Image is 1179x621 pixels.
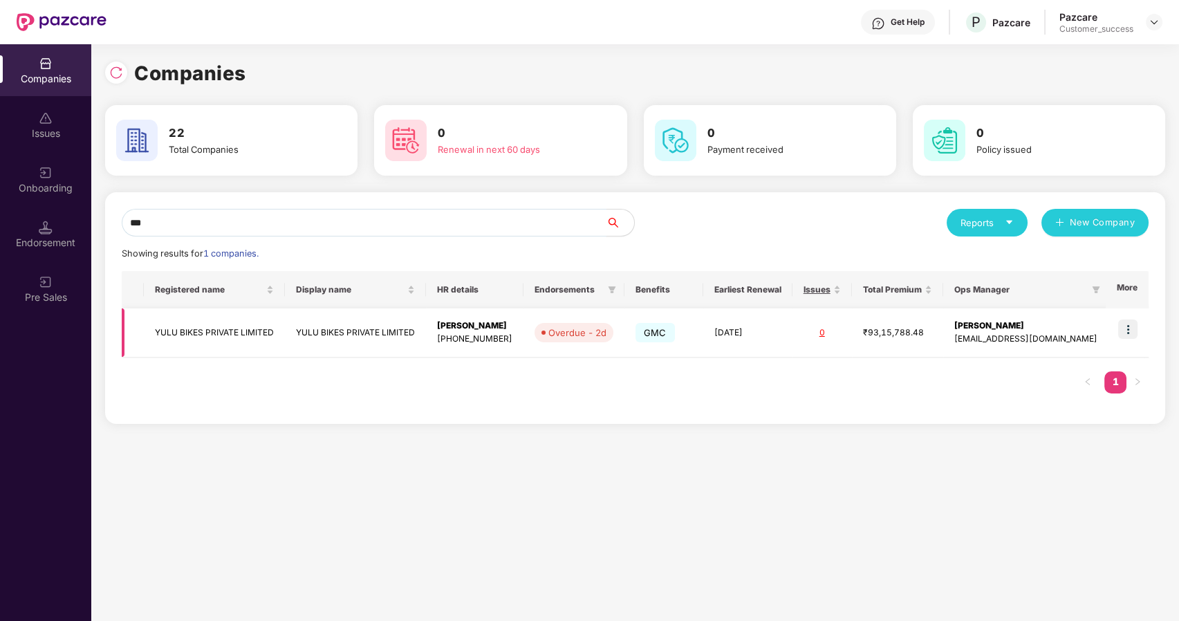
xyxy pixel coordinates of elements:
[992,16,1030,29] div: Pazcare
[863,284,922,295] span: Total Premium
[703,271,792,308] th: Earliest Renewal
[437,319,512,333] div: [PERSON_NAME]
[1106,271,1149,308] th: More
[1055,218,1064,229] span: plus
[1104,371,1126,392] a: 1
[1149,17,1160,28] img: svg+xml;base64,PHN2ZyBpZD0iRHJvcGRvd24tMzJ4MzIiIHhtbG5zPSJodHRwOi8vd3d3LnczLm9yZy8yMDAwL3N2ZyIgd2...
[122,248,259,259] span: Showing results for
[871,17,885,30] img: svg+xml;base64,PHN2ZyBpZD0iSGVscC0zMngzMiIgeG1sbnM9Imh0dHA6Ly93d3cudzMub3JnLzIwMDAvc3ZnIiB3aWR0aD...
[707,124,857,142] h3: 0
[39,57,53,71] img: svg+xml;base64,PHN2ZyBpZD0iQ29tcGFuaWVzIiB4bWxucz0iaHR0cDovL3d3dy53My5vcmcvMjAwMC9zdmciIHdpZHRoPS...
[1077,371,1099,393] li: Previous Page
[972,14,981,30] span: P
[954,284,1086,295] span: Ops Manager
[1084,378,1092,386] span: left
[144,271,285,308] th: Registered name
[39,166,53,180] img: svg+xml;base64,PHN2ZyB3aWR0aD0iMjAiIGhlaWdodD0iMjAiIHZpZXdCb3g9IjAgMCAyMCAyMCIgZmlsbD0ibm9uZSIgeG...
[116,120,158,161] img: svg+xml;base64,PHN2ZyB4bWxucz0iaHR0cDovL3d3dy53My5vcmcvMjAwMC9zdmciIHdpZHRoPSI2MCIgaGVpZ2h0PSI2MC...
[635,323,675,342] span: GMC
[39,221,53,234] img: svg+xml;base64,PHN2ZyB3aWR0aD0iMTQuNSIgaGVpZ2h0PSIxNC41IiB2aWV3Qm94PSIwIDAgMTYgMTYiIGZpbGw9Im5vbm...
[655,120,696,161] img: svg+xml;base64,PHN2ZyB4bWxucz0iaHR0cDovL3d3dy53My5vcmcvMjAwMC9zdmciIHdpZHRoPSI2MCIgaGVpZ2h0PSI2MC...
[976,124,1126,142] h3: 0
[1092,286,1100,294] span: filter
[296,284,405,295] span: Display name
[1077,371,1099,393] button: left
[852,271,943,308] th: Total Premium
[1089,281,1103,298] span: filter
[169,124,319,142] h3: 22
[134,58,246,89] h1: Companies
[426,271,523,308] th: HR details
[39,275,53,289] img: svg+xml;base64,PHN2ZyB3aWR0aD0iMjAiIGhlaWdodD0iMjAiIHZpZXdCb3g9IjAgMCAyMCAyMCIgZmlsbD0ibm9uZSIgeG...
[438,124,588,142] h3: 0
[203,248,259,259] span: 1 companies.
[954,319,1097,333] div: [PERSON_NAME]
[438,142,588,156] div: Renewal in next 60 days
[39,111,53,125] img: svg+xml;base64,PHN2ZyBpZD0iSXNzdWVzX2Rpc2FibGVkIiB4bWxucz0iaHR0cDovL3d3dy53My5vcmcvMjAwMC9zdmciIH...
[703,308,792,358] td: [DATE]
[624,271,703,308] th: Benefits
[1133,378,1142,386] span: right
[1070,216,1135,230] span: New Company
[548,326,606,340] div: Overdue - 2d
[863,326,932,340] div: ₹93,15,788.48
[17,13,106,31] img: New Pazcare Logo
[1126,371,1149,393] li: Next Page
[144,308,285,358] td: YULU BIKES PRIVATE LIMITED
[285,308,426,358] td: YULU BIKES PRIVATE LIMITED
[891,17,925,28] div: Get Help
[707,142,857,156] div: Payment received
[1059,10,1133,24] div: Pazcare
[169,142,319,156] div: Total Companies
[285,271,426,308] th: Display name
[804,284,830,295] span: Issues
[954,333,1097,346] div: [EMAIL_ADDRESS][DOMAIN_NAME]
[792,271,852,308] th: Issues
[1005,218,1014,227] span: caret-down
[606,217,634,228] span: search
[804,326,841,340] div: 0
[1126,371,1149,393] button: right
[605,281,619,298] span: filter
[960,216,1014,230] div: Reports
[535,284,602,295] span: Endorsements
[608,286,616,294] span: filter
[976,142,1126,156] div: Policy issued
[109,66,123,80] img: svg+xml;base64,PHN2ZyBpZD0iUmVsb2FkLTMyeDMyIiB4bWxucz0iaHR0cDovL3d3dy53My5vcmcvMjAwMC9zdmciIHdpZH...
[1059,24,1133,35] div: Customer_success
[924,120,965,161] img: svg+xml;base64,PHN2ZyB4bWxucz0iaHR0cDovL3d3dy53My5vcmcvMjAwMC9zdmciIHdpZHRoPSI2MCIgaGVpZ2h0PSI2MC...
[1041,209,1149,237] button: plusNew Company
[385,120,427,161] img: svg+xml;base64,PHN2ZyB4bWxucz0iaHR0cDovL3d3dy53My5vcmcvMjAwMC9zdmciIHdpZHRoPSI2MCIgaGVpZ2h0PSI2MC...
[155,284,263,295] span: Registered name
[437,333,512,346] div: [PHONE_NUMBER]
[1104,371,1126,393] li: 1
[606,209,635,237] button: search
[1118,319,1138,339] img: icon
